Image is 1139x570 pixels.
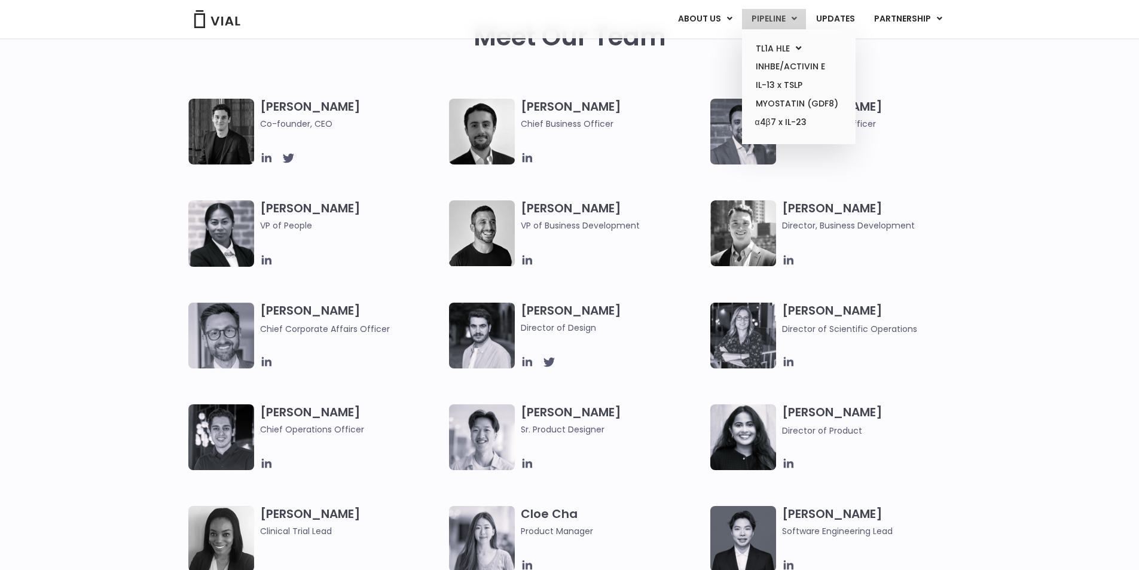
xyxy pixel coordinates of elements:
h3: [PERSON_NAME] [260,200,444,249]
span: Chief Operations Officer [260,423,444,436]
a: IL-13 x TSLP [746,76,851,95]
h3: [PERSON_NAME] [521,99,704,130]
img: Vial Logo [193,10,241,28]
span: Sr. Product Designer [521,423,704,436]
img: Headshot of smiling woman named Sarah [710,303,776,368]
img: Brennan [449,404,515,470]
a: TL1A HLEMenu Toggle [746,39,851,58]
h2: Meet Our Team [474,23,666,51]
span: Director, Business Development [782,219,966,232]
h3: [PERSON_NAME] [260,99,444,130]
a: UPDATES [807,9,864,29]
span: Chief Financial Officer [782,117,966,130]
span: Co-founder, CEO [260,117,444,130]
a: INHBE/ACTIVIN E [746,57,851,76]
h3: [PERSON_NAME] [521,200,704,232]
a: PIPELINEMenu Toggle [742,9,806,29]
h3: [PERSON_NAME] [782,404,966,437]
span: VP of Business Development [521,219,704,232]
span: VP of People [260,219,444,232]
h3: [PERSON_NAME] [782,303,966,336]
img: A black and white photo of a man in a suit attending a Summit. [188,99,254,164]
h3: Cloe Cha [521,506,704,538]
img: Catie [188,200,254,267]
a: ABOUT USMenu Toggle [668,9,741,29]
h3: [PERSON_NAME] [782,506,966,538]
span: Chief Corporate Affairs Officer [260,323,390,335]
img: A black and white photo of a man in a suit holding a vial. [449,99,515,164]
h3: [PERSON_NAME] [521,303,704,334]
span: Clinical Trial Lead [260,525,444,538]
span: Product Manager [521,525,704,538]
span: Chief Business Officer [521,117,704,130]
h3: [PERSON_NAME] [782,200,966,232]
span: Director of Product [782,425,862,437]
h3: [PERSON_NAME] [260,303,444,336]
img: Headshot of smiling man named Albert [449,303,515,368]
a: MYOSTATIN (GDF8) [746,95,851,113]
img: Paolo-M [188,303,254,368]
img: Headshot of smiling man named Josh [188,404,254,470]
img: Headshot of smiling man named Samir [710,99,776,164]
img: A black and white photo of a man smiling. [449,200,515,266]
img: Smiling woman named Dhruba [710,404,776,470]
img: A black and white photo of a smiling man in a suit at ARVO 2023. [710,200,776,266]
h3: [PERSON_NAME] [260,506,444,538]
a: α4β7 x IL-23 [746,113,851,132]
span: Director of Scientific Operations [782,323,917,335]
h3: [PERSON_NAME] [782,99,966,130]
h3: [PERSON_NAME] [260,404,444,436]
span: Director of Design [521,321,704,334]
a: PARTNERSHIPMenu Toggle [865,9,952,29]
h3: [PERSON_NAME] [521,404,704,436]
span: Software Engineering Lead [782,525,966,538]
